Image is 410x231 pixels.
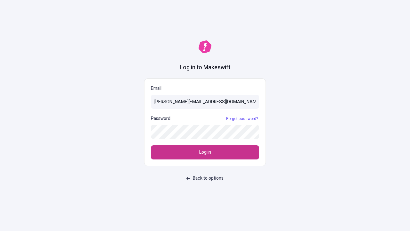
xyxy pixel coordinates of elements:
[199,149,211,156] span: Log in
[151,85,259,92] p: Email
[151,145,259,159] button: Log in
[183,173,227,184] button: Back to options
[193,175,224,182] span: Back to options
[225,116,259,121] a: Forgot password?
[151,95,259,109] input: Email
[180,64,230,72] h1: Log in to Makeswift
[151,115,170,122] p: Password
